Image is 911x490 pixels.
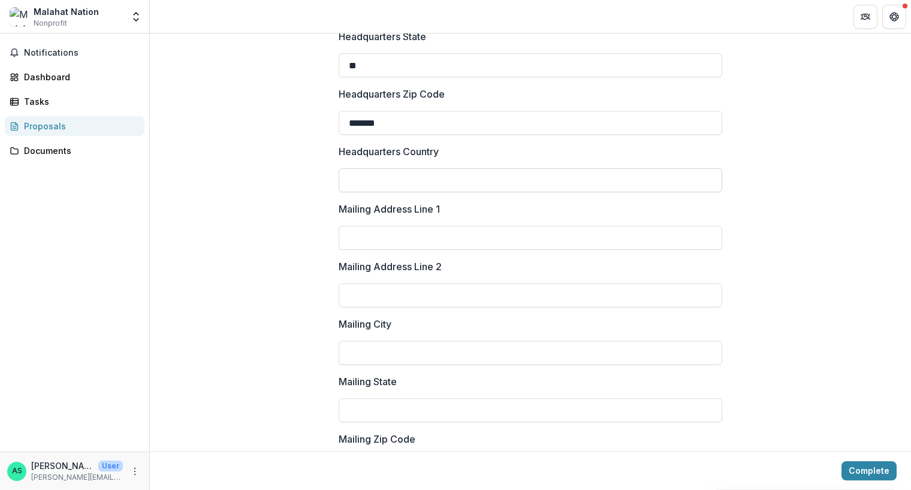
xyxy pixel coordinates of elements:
button: Notifications [5,43,144,62]
button: More [128,464,142,479]
span: Notifications [24,48,140,58]
p: Mailing Zip Code [339,432,415,446]
a: Proposals [5,116,144,136]
p: Headquarters State [339,29,426,44]
p: [PERSON_NAME][EMAIL_ADDRESS][DOMAIN_NAME] [31,472,123,483]
button: Get Help [882,5,906,29]
button: Open entity switcher [128,5,144,29]
div: Documents [24,144,135,157]
p: User [98,461,123,471]
p: Mailing State [339,374,397,389]
img: Malahat Nation [10,7,29,26]
div: Proposals [24,120,135,132]
p: Headquarters Country [339,144,439,159]
a: Dashboard [5,67,144,87]
div: Andrew Sheriff [12,467,22,475]
div: Dashboard [24,71,135,83]
button: Partners [853,5,877,29]
div: Tasks [24,95,135,108]
span: Nonprofit [34,18,67,29]
p: Headquarters Zip Code [339,87,445,101]
a: Documents [5,141,144,161]
div: Malahat Nation [34,5,99,18]
p: [PERSON_NAME] [31,459,93,472]
p: Mailing City [339,317,391,331]
a: Tasks [5,92,144,111]
button: Complete [841,461,897,480]
p: Mailing Address Line 1 [339,202,440,216]
p: Mailing Address Line 2 [339,259,442,274]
